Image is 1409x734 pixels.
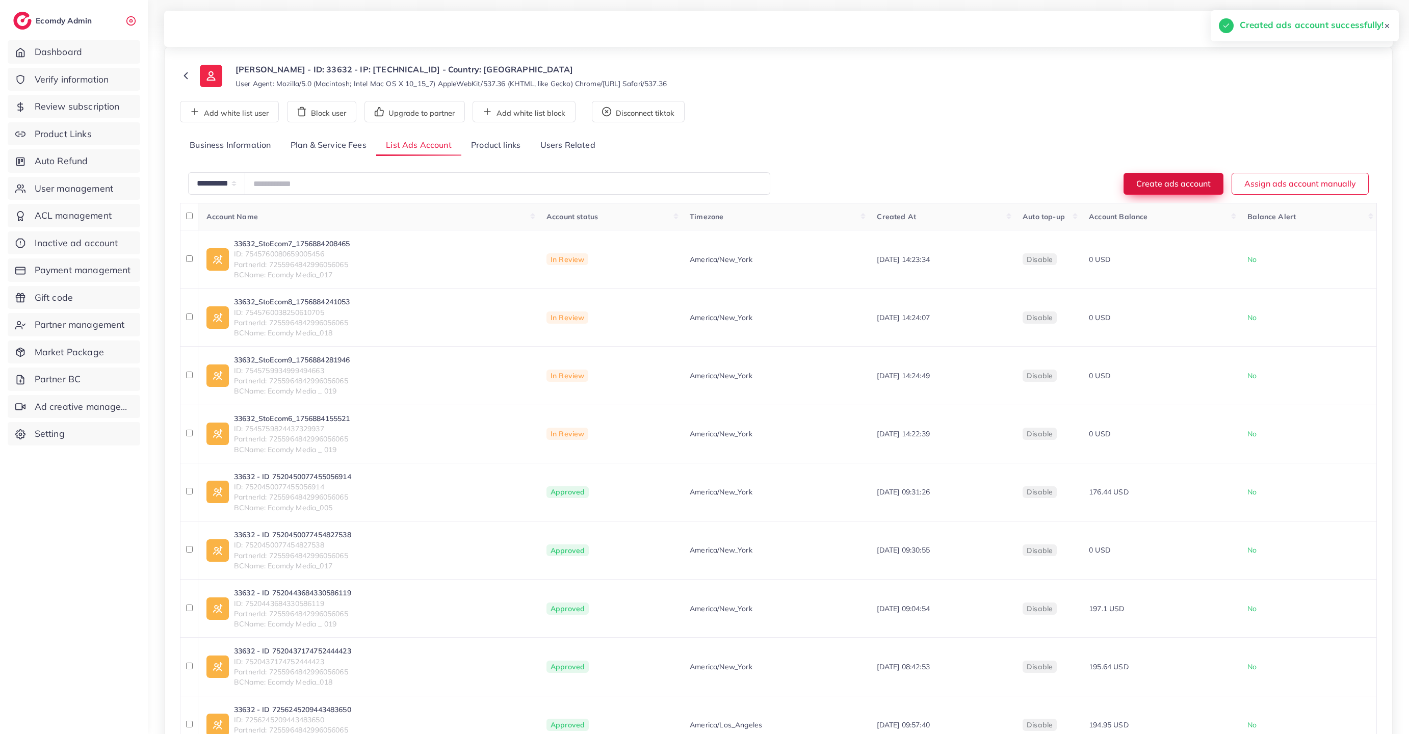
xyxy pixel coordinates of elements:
span: ID: 7520443684330586119 [234,598,351,609]
span: PartnerId: 7255964842996056065 [234,667,351,677]
span: disable [1027,429,1053,438]
button: Add white list user [180,101,279,122]
span: PartnerId: 7255964842996056065 [234,434,350,444]
span: In Review [546,311,588,324]
span: PartnerId: 7255964842996056065 [234,259,350,270]
img: ic-ad-info.7fc67b75.svg [206,248,229,271]
a: 33632 - ID 7520437174752444423 [234,646,351,656]
span: 0 USD [1089,313,1110,322]
span: America/Los_Angeles [690,720,762,730]
img: ic-ad-info.7fc67b75.svg [206,423,229,445]
span: No [1247,255,1257,264]
img: ic-ad-info.7fc67b75.svg [206,656,229,678]
span: PartnerId: 7255964842996056065 [234,376,350,386]
span: In Review [546,370,588,382]
span: BCName: Ecomdy Media_018 [234,328,350,338]
span: 195.64 USD [1089,662,1129,671]
a: Auto Refund [8,149,140,173]
span: America/New_York [690,312,752,323]
span: America/New_York [690,254,752,265]
a: ACL management [8,204,140,227]
a: 33632 - ID 7520450077455056914 [234,471,351,482]
a: Review subscription [8,95,140,118]
span: 197.1 USD [1089,604,1124,613]
span: disable [1027,313,1053,322]
span: No [1247,371,1257,380]
span: BCName: Ecomdy Media _ 019 [234,386,350,396]
a: Gift code [8,286,140,309]
span: Account status [546,212,598,221]
span: In Review [546,428,588,440]
span: Payment management [35,264,131,277]
a: 33632_StoEcom6_1756884155521 [234,413,350,424]
span: Account Balance [1089,212,1147,221]
button: Disconnect tiktok [592,101,685,122]
span: [DATE] 14:22:39 [877,429,929,438]
h2: Ecomdy Admin [36,16,94,25]
span: Approved [546,661,589,673]
a: Users Related [530,135,605,156]
a: 33632 - ID 7520450077454827538 [234,530,351,540]
span: Verify information [35,73,109,86]
span: BCName: Ecomdy Media_018 [234,677,351,687]
a: Payment management [8,258,140,282]
span: ID: 7545759934999494663 [234,365,350,376]
a: Dashboard [8,40,140,64]
span: No [1247,545,1257,555]
span: Approved [546,719,589,731]
img: ic-ad-info.7fc67b75.svg [206,364,229,387]
span: America/New_York [690,662,752,672]
span: America/New_York [690,545,752,555]
button: Upgrade to partner [364,101,465,122]
span: PartnerId: 7255964842996056065 [234,492,351,502]
span: [DATE] 08:42:53 [877,662,929,671]
a: 33632_StoEcom9_1756884281946 [234,355,350,365]
span: [DATE] 14:24:07 [877,313,929,322]
span: Timezone [690,212,723,221]
span: Created At [877,212,916,221]
span: Partner BC [35,373,81,386]
span: disable [1027,604,1053,613]
span: disable [1027,255,1053,264]
span: BCName: Ecomdy Media_005 [234,503,351,513]
button: Add white list block [473,101,576,122]
span: [DATE] 14:23:34 [877,255,929,264]
span: disable [1027,720,1053,729]
img: logo [13,12,32,30]
span: [DATE] 09:04:54 [877,604,929,613]
span: America/New_York [690,429,752,439]
span: ID: 7520437174752444423 [234,657,351,667]
span: 0 USD [1089,371,1110,380]
button: Assign ads account manually [1232,173,1369,195]
a: 33632_StoEcom7_1756884208465 [234,239,350,249]
span: 176.44 USD [1089,487,1129,496]
span: No [1247,720,1257,729]
img: ic-ad-info.7fc67b75.svg [206,597,229,620]
span: Ad creative management [35,400,133,413]
span: disable [1027,487,1053,496]
a: Ad creative management [8,395,140,418]
span: No [1247,662,1257,671]
a: Verify information [8,68,140,91]
a: Setting [8,422,140,445]
span: Inactive ad account [35,237,118,250]
a: User management [8,177,140,200]
span: Auto top-up [1023,212,1065,221]
span: Market Package [35,346,104,359]
img: ic-user-info.36bf1079.svg [200,65,222,87]
span: Gift code [35,291,73,304]
a: Product links [461,135,530,156]
span: 0 USD [1089,545,1110,555]
span: BCName: Ecomdy Media _ 019 [234,619,351,629]
span: Account Name [206,212,258,221]
span: Auto Refund [35,154,88,168]
img: ic-ad-info.7fc67b75.svg [206,481,229,503]
span: Product Links [35,127,92,141]
span: 0 USD [1089,255,1110,264]
a: List Ads Account [376,135,461,156]
span: No [1247,313,1257,322]
a: 33632 - ID 7520443684330586119 [234,588,351,598]
span: PartnerId: 7255964842996056065 [234,609,351,619]
span: Review subscription [35,100,120,113]
span: Approved [546,602,589,615]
